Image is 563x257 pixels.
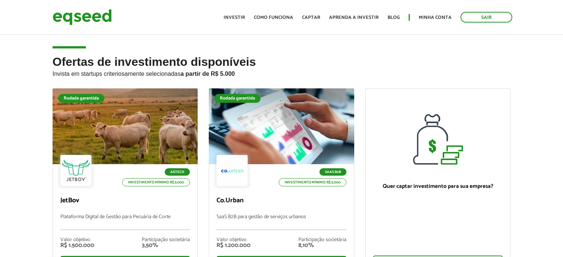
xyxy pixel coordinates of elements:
div: Participação societária [142,237,190,243]
a: Sair [460,12,512,23]
p: SaaS B2B para gestão de serviços urbanos [217,214,346,230]
a: Captar [302,15,320,20]
p: Agtech [165,168,190,176]
div: 3,50% [142,243,190,248]
div: Participação societária [298,237,346,243]
h2: Ofertas de investimento disponíveis [53,55,511,88]
div: Valor objetivo [217,237,251,243]
p: Investimento mínimo: R$ 5.000 [122,178,190,186]
a: Blog [388,15,400,20]
strong: a partir de R$ 5.000 [181,71,235,77]
p: Co.Urban [217,197,346,205]
p: Investimento mínimo: R$ 5.000 [279,178,346,186]
div: R$ 1.500.000 [60,243,94,248]
div: Rodada garantida [214,94,261,103]
a: Como funciona [254,15,293,20]
p: JetBov [60,197,190,205]
p: Quer captar investimento para sua empresa? [373,183,503,190]
div: R$ 1.200.000 [217,243,251,248]
div: Valor objetivo [60,237,94,243]
p: SaaS B2B [319,168,346,176]
div: Rodada garantida [58,94,104,103]
div: 8,10% [298,243,346,248]
a: Aprenda a investir [329,15,379,20]
a: Minha conta [419,15,452,20]
p: Invista em startups criteriosamente selecionadas [53,68,511,77]
img: EqSeed [53,7,112,27]
a: Investir [224,15,245,20]
p: Plataforma Digital de Gestão para Pecuária de Corte [60,214,190,230]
